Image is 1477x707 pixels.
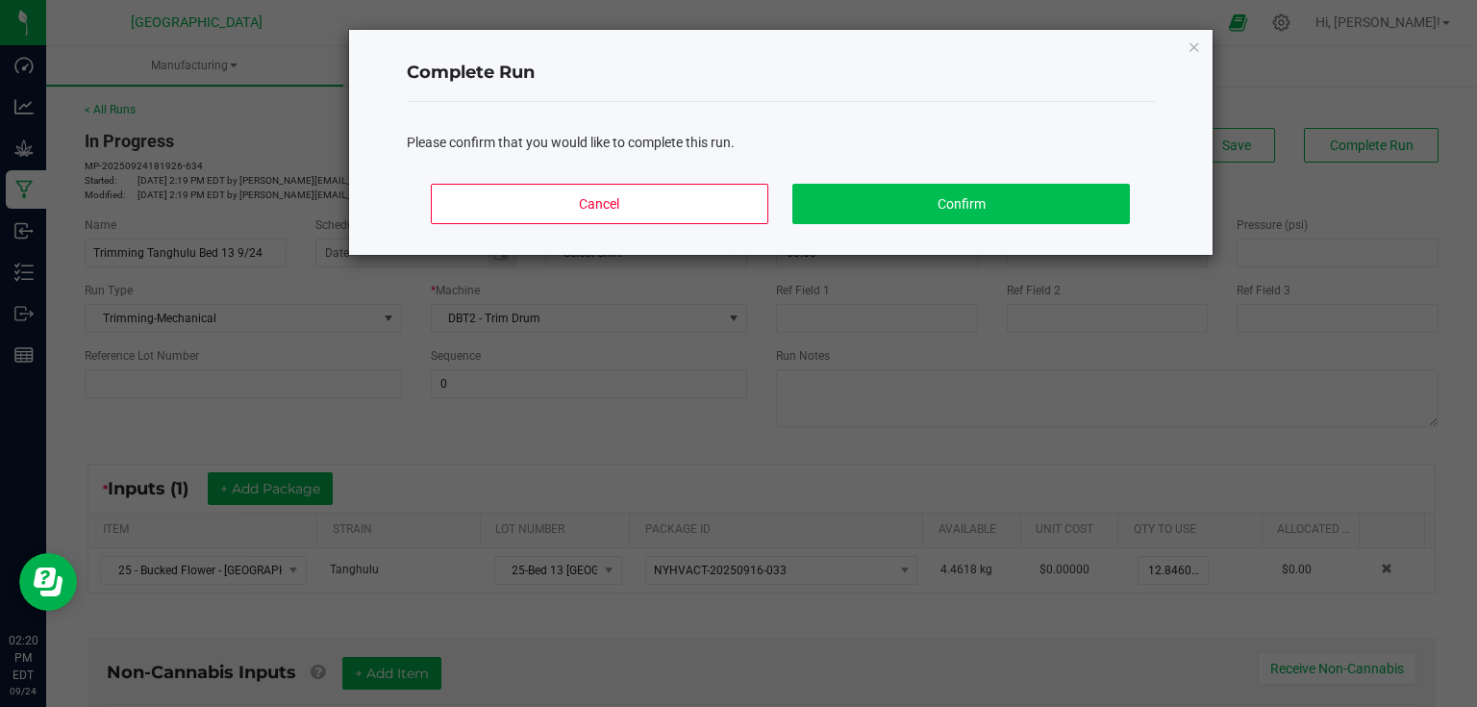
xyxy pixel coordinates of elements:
div: Please confirm that you would like to complete this run. [407,133,1155,153]
iframe: Resource center [19,553,77,611]
button: Confirm [792,184,1129,224]
h4: Complete Run [407,61,1155,86]
button: Close [1188,35,1201,58]
button: Cancel [431,184,767,224]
